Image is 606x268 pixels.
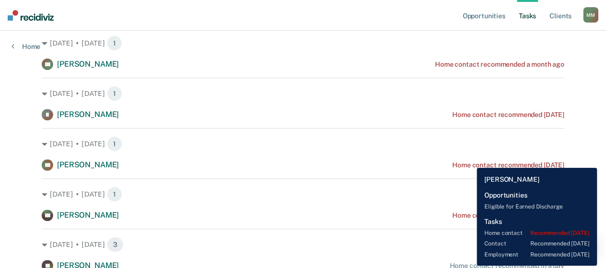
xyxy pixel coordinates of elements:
img: Recidiviz [8,10,54,21]
a: Home [11,42,40,51]
div: [DATE] • [DATE] 1 [42,136,564,151]
div: Open Intercom Messenger [573,235,596,258]
div: Home contact recommended [DATE] [452,111,564,119]
div: [DATE] • [DATE] 3 [42,237,564,252]
div: Home contact recommended [DATE] [452,161,564,169]
div: Home contact recommended a month ago [435,60,564,69]
div: [DATE] • [DATE] 1 [42,35,564,51]
span: [PERSON_NAME] [57,210,119,220]
div: [DATE] • [DATE] 1 [42,186,564,202]
div: Home contact recommended [DATE] [452,211,564,220]
span: [PERSON_NAME] [57,160,119,169]
span: 1 [107,86,122,101]
span: 1 [107,35,122,51]
div: [DATE] • [DATE] 1 [42,86,564,101]
span: 1 [107,136,122,151]
span: 1 [107,186,122,202]
div: M M [583,7,598,23]
span: 3 [107,237,124,252]
span: [PERSON_NAME] [57,59,119,69]
button: MM [583,7,598,23]
span: [PERSON_NAME] [57,110,119,119]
